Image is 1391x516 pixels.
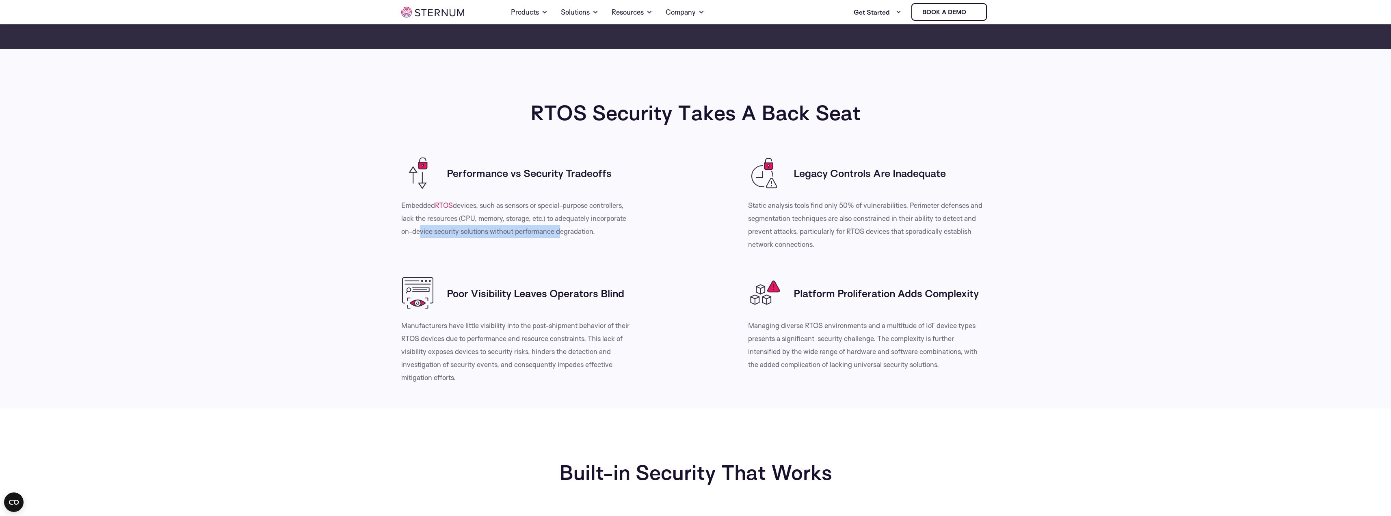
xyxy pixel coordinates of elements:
p: Embedded devices, such as sensors or special-purpose controllers, lack the resources (CPU, memory... [401,199,637,238]
h2: RTOS Security Takes A Back Seat [401,101,990,124]
p: Manufacturers have little visibility into the post-shipment behavior of their RTOS devices due to... [401,319,637,384]
a: Products [511,1,548,24]
h3: Performance vs Security Tradeoffs [447,166,612,179]
h3: Platform Proliferation Adds Complexity [794,287,979,300]
img: Platform Proliferation Adds Complexity [748,277,781,310]
button: Open CMP widget [4,492,24,512]
p: Static analysis tools find only 50% of vulnerabilities. Perimeter defenses and segmentation techn... [748,199,984,251]
h3: Legacy Controls Are Inadequate [794,166,946,179]
a: Solutions [561,1,599,24]
a: Resources [612,1,653,24]
img: Legacy Controls Are Inadequate [748,157,781,189]
img: sternum iot [969,9,976,15]
img: Performance vs Security Tradeoffs [401,157,434,189]
img: sternum iot [401,7,464,17]
h3: Poor Visibility Leaves Operators Blind [447,287,624,300]
a: RTOS [435,201,453,209]
h2: Built-in Security That Works [401,460,990,484]
a: Company [666,1,705,24]
a: Book a demo [911,3,987,21]
p: Managing diverse RTOS environments and a multitude of IoT device types presents a significant sec... [748,319,984,371]
a: Get Started [854,4,902,20]
img: Poor Visibility Leaves Operators Blind [401,277,434,309]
